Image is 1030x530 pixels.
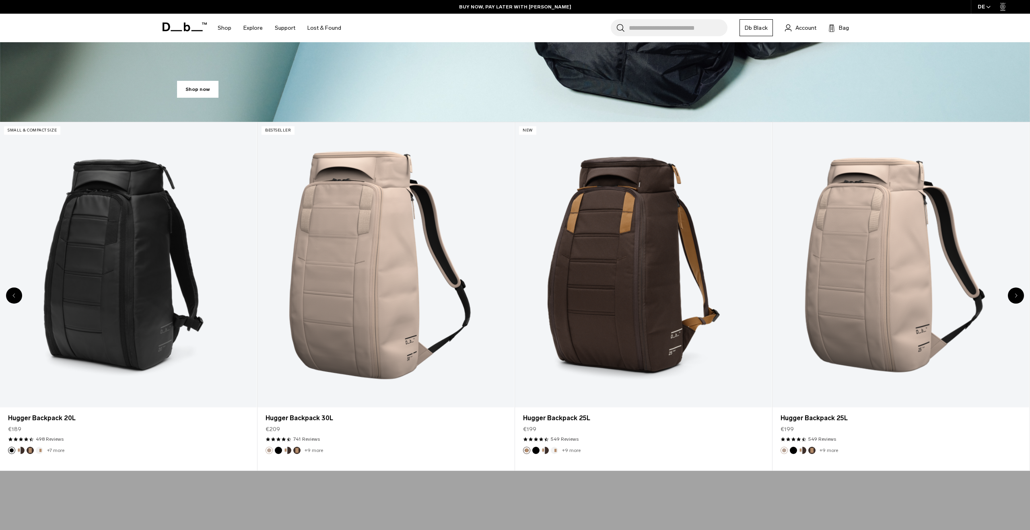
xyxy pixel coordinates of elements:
a: Hugger Backpack 25L [523,413,764,423]
button: Cappuccino [799,447,806,454]
p: Bestseller [262,126,295,135]
div: Previous slide [6,288,22,304]
span: €189 [8,425,21,433]
a: 549 reviews [551,436,579,443]
a: Hugger Backpack 25L [772,122,1029,407]
p: New [519,126,536,135]
a: Hugger Backpack 25L [781,413,1021,423]
a: Hugger Backpack 20L [8,413,249,423]
button: Black Out [8,447,15,454]
a: 741 reviews [293,436,320,443]
a: +9 more [305,448,323,453]
a: Account [785,23,816,33]
span: €209 [266,425,280,433]
div: 11 / 20 [772,122,1030,471]
button: Espresso [27,447,34,454]
a: Shop [218,14,231,42]
a: Hugger Backpack 25L [515,122,772,407]
a: Shop now [177,81,218,98]
span: €199 [781,425,794,433]
div: 9 / 20 [257,122,515,471]
a: +9 more [562,448,581,453]
button: Fogbow Beige [266,447,273,454]
button: Cappuccino [284,447,291,454]
button: Black Out [275,447,282,454]
a: +9 more [820,448,838,453]
button: Oatmilk [36,447,43,454]
nav: Main Navigation [212,14,347,42]
a: Explore [243,14,263,42]
button: Fogbow Beige [781,447,788,454]
a: Lost & Found [307,14,341,42]
button: Black Out [532,447,540,454]
span: Account [795,24,816,32]
button: Black Out [790,447,797,454]
button: Espresso [293,447,301,454]
button: Espresso [523,447,530,454]
button: Bag [828,23,849,33]
button: Cappuccino [542,447,549,454]
a: 549 reviews [808,436,836,443]
button: Cappuccino [17,447,25,454]
button: Espresso [808,447,816,454]
a: Hugger Backpack 30L [257,122,514,407]
a: BUY NOW, PAY LATER WITH [PERSON_NAME] [459,3,571,10]
button: Oatmilk [551,447,558,454]
a: Db Black [740,19,773,36]
span: €199 [523,425,536,433]
a: 498 reviews [36,436,64,443]
a: +7 more [47,448,64,453]
span: Bag [839,24,849,32]
div: 10 / 20 [515,122,772,471]
a: Hugger Backpack 30L [266,413,506,423]
div: Next slide [1008,288,1024,304]
p: Small & Compact Size [4,126,60,135]
a: Support [275,14,295,42]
